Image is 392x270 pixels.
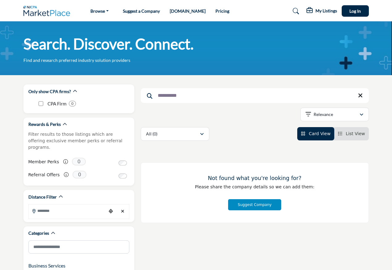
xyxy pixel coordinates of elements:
span: List View [346,131,365,136]
span: Card View [309,131,330,136]
h2: Rewards & Perks [28,121,61,127]
span: Log In [349,8,361,14]
button: All (0) [141,127,209,141]
input: CPA Firm checkbox [39,101,44,106]
label: Member Perks [28,156,59,167]
p: CPA Firm: CPA Firm [48,100,66,107]
a: Pricing [215,8,229,14]
button: Relevance [300,108,369,121]
a: Suggest a Company [123,8,160,14]
span: 0 [72,158,86,165]
label: Referral Offers [28,169,60,180]
h2: Distance Filter [28,194,57,200]
img: Site Logo [23,6,73,16]
input: Switch to Member Perks [119,161,127,165]
li: List View [334,127,369,140]
div: My Listings [307,7,337,15]
h3: Not found what you're looking for? [153,175,356,182]
a: [DOMAIN_NAME] [170,8,206,14]
div: Choose your current location [106,205,115,218]
h2: Categories [28,230,49,236]
li: Card View [297,127,334,140]
b: 0 [71,101,73,106]
p: Filter results to those listings which are offering exclusive member perks or referral programs. [28,131,129,151]
button: Suggest Company [228,199,281,210]
a: Browse [86,7,113,15]
button: Log In [342,5,369,17]
a: Search [287,6,303,16]
p: Relevance [314,111,333,118]
input: Search Category [28,240,129,254]
p: Find and research preferred industry solution providers [23,57,130,63]
span: Please share the company details so we can add them: [195,184,314,189]
h1: Search. Discover. Connect. [23,34,194,54]
a: View List [338,131,365,136]
p: All (0) [146,131,157,137]
input: Switch to Referral Offers [119,174,127,178]
h2: Only show CPA firms? [28,88,71,95]
input: Search Keyword [141,88,369,103]
a: View Card [301,131,331,136]
input: Search Location [29,205,106,217]
h5: My Listings [315,8,337,14]
span: 0 [73,171,86,178]
div: 0 Results For CPA Firm [69,101,76,106]
span: Suggest Company [238,203,272,207]
div: Clear search location [118,205,127,218]
button: Business Services [28,262,65,269]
